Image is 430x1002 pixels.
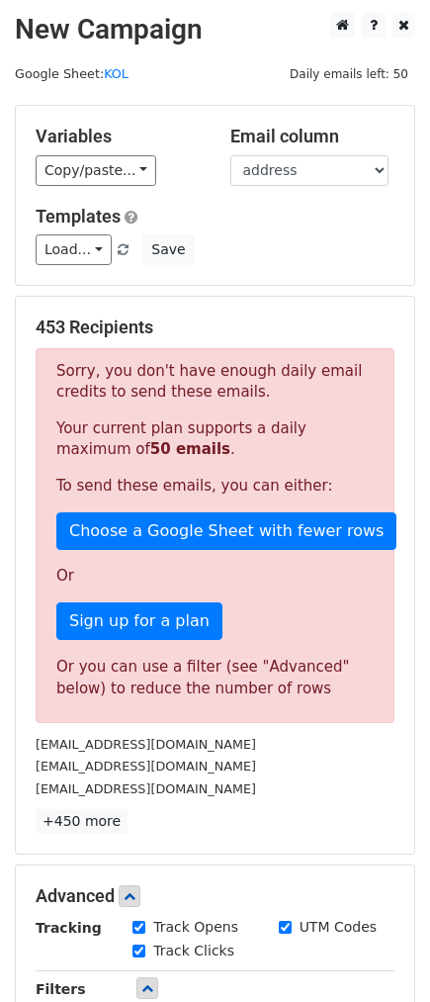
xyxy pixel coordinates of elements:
button: Save [142,234,194,265]
strong: Tracking [36,920,102,936]
p: Your current plan supports a daily maximum of . [56,418,374,460]
p: Or [56,566,374,587]
label: UTM Codes [300,917,377,938]
h5: Variables [36,126,201,147]
small: [EMAIL_ADDRESS][DOMAIN_NAME] [36,781,256,796]
label: Track Opens [153,917,238,938]
label: Track Clicks [153,941,234,961]
small: Google Sheet: [15,66,129,81]
span: Daily emails left: 50 [283,63,415,85]
a: KOL [104,66,129,81]
a: Copy/paste... [36,155,156,186]
a: Templates [36,206,121,227]
h2: New Campaign [15,13,415,46]
a: Choose a Google Sheet with fewer rows [56,512,396,550]
small: [EMAIL_ADDRESS][DOMAIN_NAME] [36,737,256,752]
a: +450 more [36,809,128,834]
p: Sorry, you don't have enough daily email credits to send these emails. [56,361,374,403]
h5: Advanced [36,885,394,907]
a: Load... [36,234,112,265]
small: [EMAIL_ADDRESS][DOMAIN_NAME] [36,759,256,774]
strong: Filters [36,981,86,997]
div: Or you can use a filter (see "Advanced" below) to reduce the number of rows [56,656,374,700]
a: Sign up for a plan [56,602,222,640]
h5: Email column [230,126,395,147]
p: To send these emails, you can either: [56,476,374,497]
a: Daily emails left: 50 [283,66,415,81]
strong: 50 emails [150,440,230,458]
h5: 453 Recipients [36,317,394,338]
div: 聊天小组件 [331,907,430,1002]
iframe: Chat Widget [331,907,430,1002]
